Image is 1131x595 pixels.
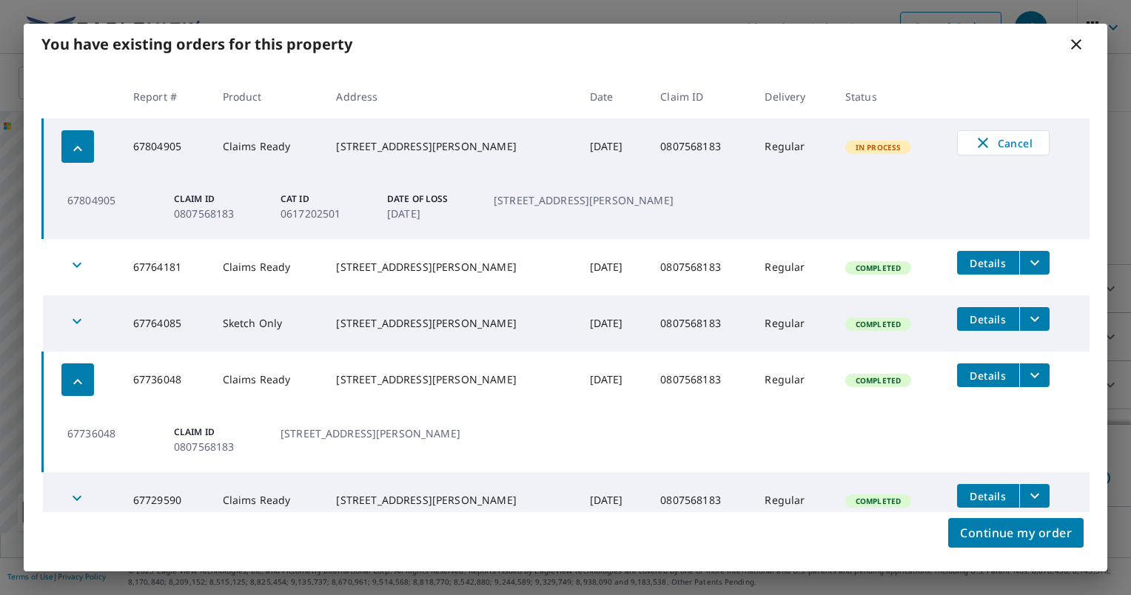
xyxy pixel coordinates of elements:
[847,319,910,329] span: Completed
[336,493,565,508] div: [STREET_ADDRESS][PERSON_NAME]
[121,472,211,528] td: 67729590
[578,295,649,352] td: [DATE]
[494,192,674,208] p: [STREET_ADDRESS][PERSON_NAME]
[174,426,263,439] p: Claim ID
[174,206,263,221] p: 0807568183
[211,472,325,528] td: Claims Ready
[1019,251,1050,275] button: filesDropdownBtn-67764181
[648,75,753,118] th: Claim ID
[753,352,833,408] td: Regular
[578,472,649,528] td: [DATE]
[211,75,325,118] th: Product
[847,375,910,386] span: Completed
[753,239,833,295] td: Regular
[648,352,753,408] td: 0807568183
[753,295,833,352] td: Regular
[648,295,753,352] td: 0807568183
[281,206,369,221] p: 0617202501
[121,75,211,118] th: Report #
[336,139,565,154] div: [STREET_ADDRESS][PERSON_NAME]
[324,75,577,118] th: Address
[211,239,325,295] td: Claims Ready
[1019,307,1050,331] button: filesDropdownBtn-67764085
[41,34,352,54] b: You have existing orders for this property
[966,369,1010,383] span: Details
[966,489,1010,503] span: Details
[174,439,263,454] p: 0807568183
[648,472,753,528] td: 0807568183
[957,251,1019,275] button: detailsBtn-67764181
[753,472,833,528] td: Regular
[847,496,910,506] span: Completed
[121,239,211,295] td: 67764181
[578,352,649,408] td: [DATE]
[211,118,325,175] td: Claims Ready
[387,206,476,221] p: [DATE]
[966,312,1010,326] span: Details
[833,75,945,118] th: Status
[67,192,156,208] p: 67804905
[67,426,156,441] p: 67736048
[121,295,211,352] td: 67764085
[957,130,1050,155] button: Cancel
[1019,363,1050,387] button: filesDropdownBtn-67736048
[578,75,649,118] th: Date
[578,118,649,175] td: [DATE]
[1019,484,1050,508] button: filesDropdownBtn-67729590
[753,118,833,175] td: Regular
[387,192,476,206] p: Date of Loss
[957,307,1019,331] button: detailsBtn-67764085
[211,352,325,408] td: Claims Ready
[281,426,460,441] p: [STREET_ADDRESS][PERSON_NAME]
[753,75,833,118] th: Delivery
[336,316,565,331] div: [STREET_ADDRESS][PERSON_NAME]
[121,118,211,175] td: 67804905
[973,134,1034,152] span: Cancel
[578,239,649,295] td: [DATE]
[847,142,910,152] span: In Process
[336,372,565,387] div: [STREET_ADDRESS][PERSON_NAME]
[336,260,565,275] div: [STREET_ADDRESS][PERSON_NAME]
[648,118,753,175] td: 0807568183
[281,192,369,206] p: Cat ID
[648,239,753,295] td: 0807568183
[847,263,910,273] span: Completed
[957,363,1019,387] button: detailsBtn-67736048
[948,518,1084,548] button: Continue my order
[121,352,211,408] td: 67736048
[960,522,1072,543] span: Continue my order
[957,484,1019,508] button: detailsBtn-67729590
[966,256,1010,270] span: Details
[211,295,325,352] td: Sketch Only
[174,192,263,206] p: Claim ID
